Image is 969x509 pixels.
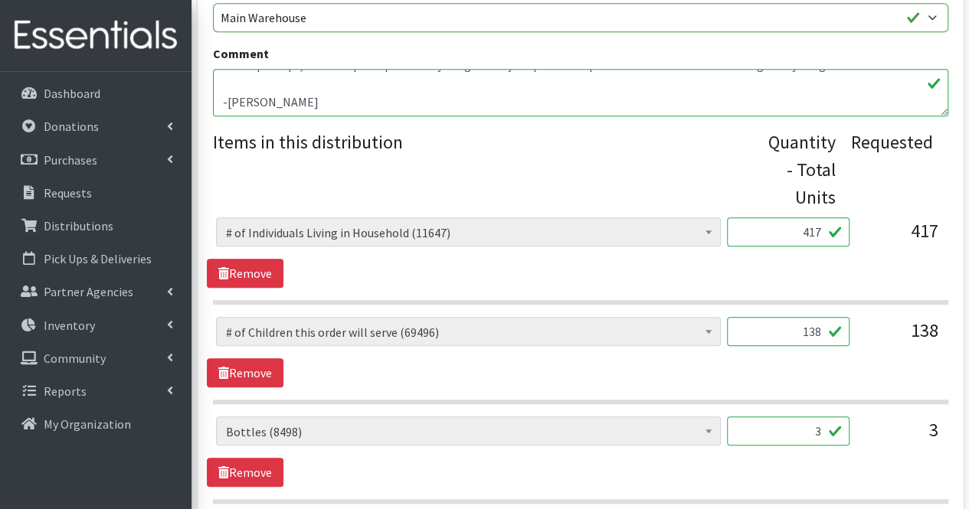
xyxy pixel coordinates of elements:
a: Donations [6,111,185,142]
span: Bottles (8498) [226,421,711,442]
span: # of Children this order will serve (69496) [226,321,711,343]
label: Comment [213,44,269,63]
span: # of Individuals Living in Household (11647) [216,217,721,246]
span: # of Children this order will serve (69496) [216,317,721,346]
div: 138 [862,317,938,358]
a: Requests [6,178,185,208]
p: Reports [44,383,87,399]
a: Inventory [6,310,185,341]
div: Requested [851,129,933,211]
input: Quantity [727,217,850,246]
a: Reports [6,376,185,406]
p: Purchases [44,152,97,168]
div: 417 [862,217,938,259]
input: Quantity [727,317,850,346]
a: My Organization [6,409,185,439]
div: Quantity - Total Units [768,129,836,211]
p: Dashboard [44,86,100,101]
p: Donations [44,119,99,134]
a: Remove [207,358,283,387]
p: Partner Agencies [44,284,133,299]
p: Community [44,351,106,366]
p: Pick Ups & Deliveries [44,251,152,266]
p: My Organization [44,416,131,432]
a: Community [6,343,185,374]
p: Distributions [44,218,113,233]
img: HumanEssentials [6,10,185,61]
a: Dashboard [6,78,185,109]
a: Distributions [6,210,185,241]
p: Inventory [44,318,95,333]
legend: Items in this distribution [213,129,768,205]
p: Requests [44,185,92,201]
span: Bottles (8498) [216,416,721,445]
a: Remove [207,259,283,288]
a: Purchases [6,145,185,175]
div: 3 [862,416,938,458]
span: # of Individuals Living in Household (11647) [226,222,711,243]
input: Quantity [727,416,850,445]
a: Partner Agencies [6,276,185,307]
textarea: Moms, Thank you for your partnership. Due to quantities available, your order could not be fulfil... [213,69,948,116]
a: Pick Ups & Deliveries [6,243,185,274]
a: Remove [207,458,283,487]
